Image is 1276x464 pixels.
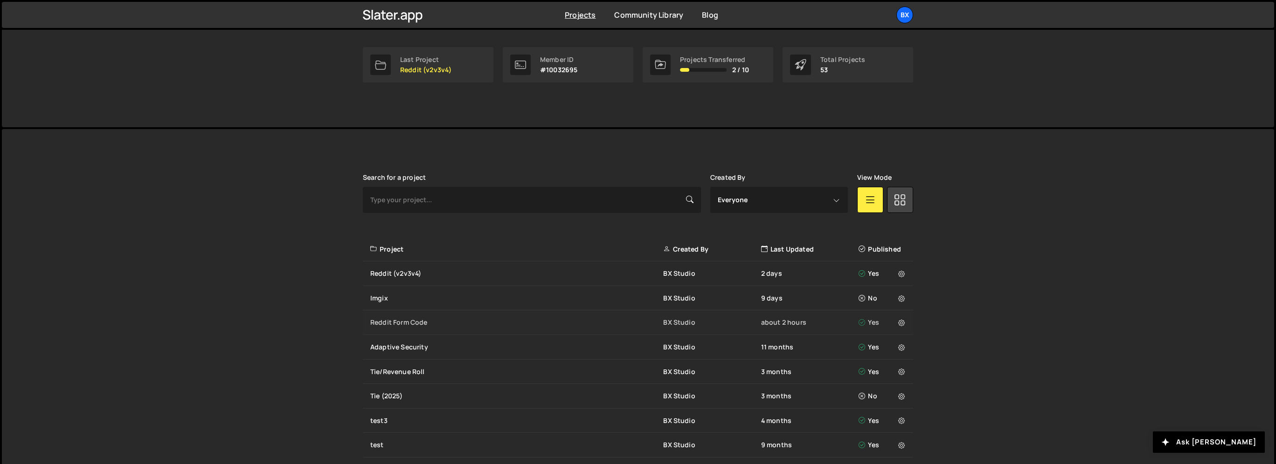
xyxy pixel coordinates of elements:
a: Projects [565,10,596,20]
div: test3 [370,416,663,425]
p: 53 [820,66,865,74]
div: 2 days [761,269,859,278]
p: #10032695 [540,66,577,74]
div: 4 months [761,416,859,425]
label: Created By [710,174,746,181]
div: 9 days [761,293,859,303]
a: Reddit Form Code BX Studio about 2 hours Yes [363,310,913,335]
div: BX Studio [663,318,761,327]
a: Adaptive Security BX Studio 11 months Yes [363,335,913,360]
div: Project [370,245,663,254]
div: Member ID [540,56,577,63]
div: BX Studio [663,440,761,450]
div: BX Studio [663,416,761,425]
div: BX Studio [663,342,761,352]
div: Created By [663,245,761,254]
a: BX [896,7,913,23]
a: Imgix BX Studio 9 days No [363,286,913,311]
div: 3 months [761,391,859,401]
label: View Mode [857,174,892,181]
div: Last Updated [761,245,859,254]
div: BX Studio [663,269,761,278]
div: test [370,440,663,450]
a: Blog [702,10,718,20]
button: Ask [PERSON_NAME] [1153,431,1265,453]
div: Reddit Form Code [370,318,663,327]
div: Projects Transferred [680,56,749,63]
div: Tie (2025) [370,391,663,401]
div: Yes [859,416,908,425]
div: Yes [859,367,908,376]
div: Total Projects [820,56,865,63]
div: 3 months [761,367,859,376]
div: BX Studio [663,293,761,303]
div: Yes [859,318,908,327]
div: Tie/Revenue Roll [370,367,663,376]
div: No [859,391,908,401]
div: Adaptive Security [370,342,663,352]
a: Last Project Reddit (v2v3v4) [363,47,493,82]
div: 11 months [761,342,859,352]
a: test BX Studio 9 months Yes [363,433,913,457]
div: BX Studio [663,391,761,401]
div: Yes [859,342,908,352]
div: Imgix [370,293,663,303]
a: Community Library [614,10,683,20]
div: Yes [859,440,908,450]
a: Tie (2025) BX Studio 3 months No [363,384,913,409]
a: test3 BX Studio 4 months Yes [363,409,913,433]
span: 2 / 10 [732,66,749,74]
p: Reddit (v2v3v4) [400,66,451,74]
div: 9 months [761,440,859,450]
a: Tie/Revenue Roll BX Studio 3 months Yes [363,360,913,384]
div: BX Studio [663,367,761,376]
div: Reddit (v2v3v4) [370,269,663,278]
div: No [859,293,908,303]
div: Yes [859,269,908,278]
a: Reddit (v2v3v4) BX Studio 2 days Yes [363,261,913,286]
input: Type your project... [363,187,701,213]
label: Search for a project [363,174,426,181]
div: Last Project [400,56,451,63]
div: Published [859,245,908,254]
div: about 2 hours [761,318,859,327]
